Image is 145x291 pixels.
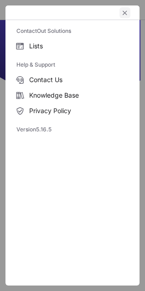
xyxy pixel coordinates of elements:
[5,122,140,137] div: Version 5.16.5
[5,72,140,88] label: Contact Us
[5,38,140,54] label: Lists
[29,76,129,84] span: Contact Us
[16,24,129,38] label: ContactOut Solutions
[29,42,129,50] span: Lists
[15,8,24,17] button: right-button
[5,103,140,119] label: Privacy Policy
[16,57,129,72] label: Help & Support
[5,88,140,103] label: Knowledge Base
[119,7,130,18] button: left-button
[29,91,129,99] span: Knowledge Base
[29,107,129,115] span: Privacy Policy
